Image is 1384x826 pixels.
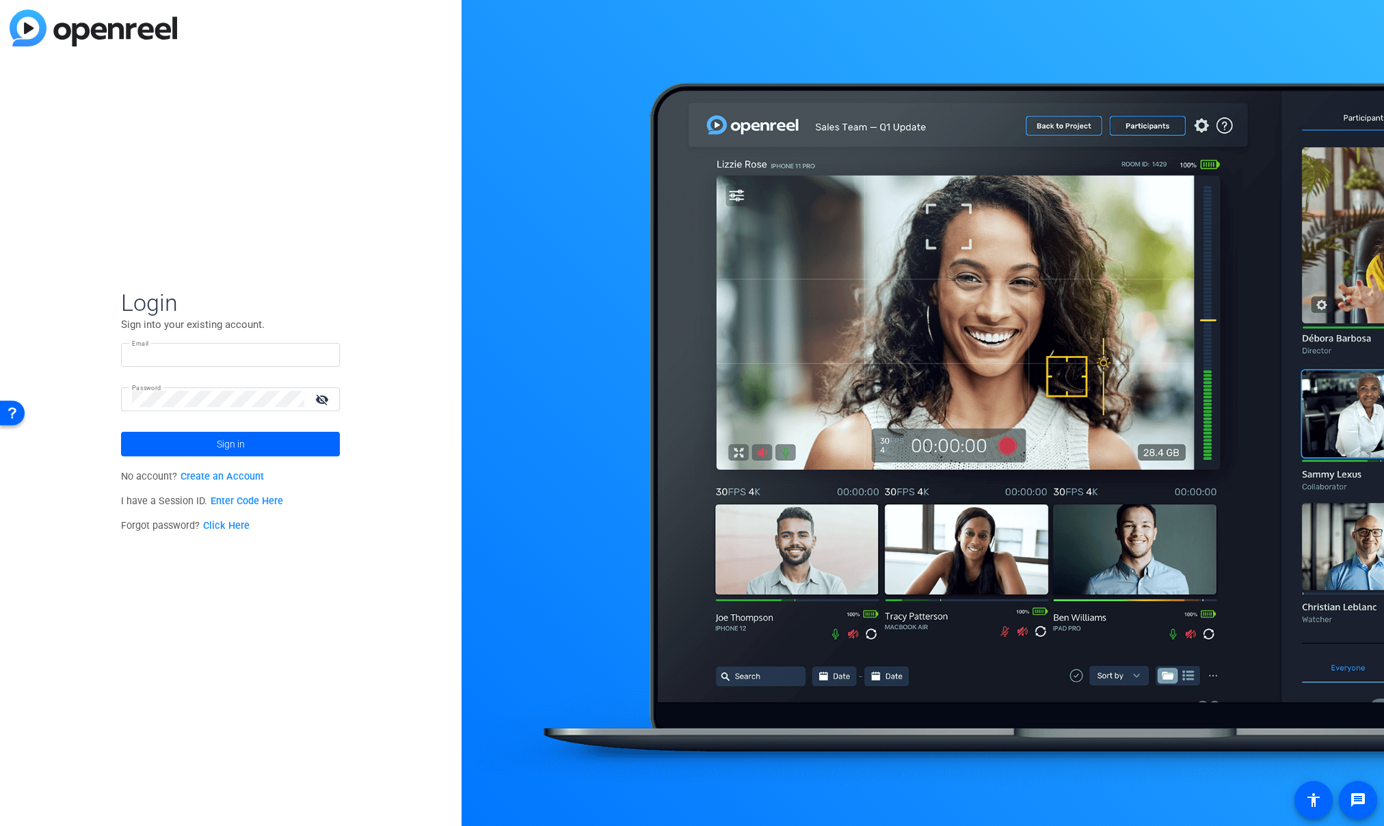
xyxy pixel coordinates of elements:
mat-icon: message [1350,792,1366,808]
mat-icon: accessibility [1305,792,1322,808]
mat-icon: visibility_off [307,389,340,409]
span: Forgot password? [121,520,250,532]
button: Sign in [121,432,340,456]
p: Sign into your existing account. [121,317,340,332]
a: Create an Account [181,471,264,482]
input: Enter Email Address [132,346,329,363]
mat-label: Password [132,384,161,391]
a: Enter Code Here [211,495,283,507]
span: No account? [121,471,264,482]
mat-label: Email [132,340,149,347]
span: I have a Session ID. [121,495,283,507]
img: blue-gradient.svg [10,10,177,46]
a: Click Here [203,520,250,532]
span: Sign in [217,427,245,461]
span: Login [121,288,340,317]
